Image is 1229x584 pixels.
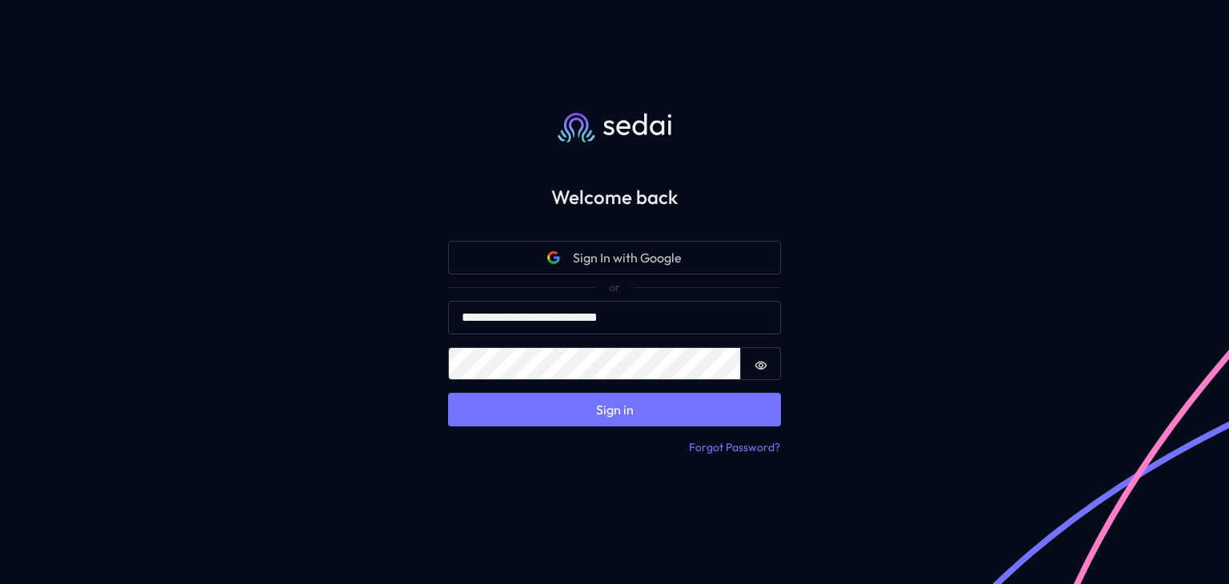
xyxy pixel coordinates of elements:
button: Sign in [448,393,781,426]
button: Forgot Password? [688,439,781,457]
h2: Welcome back [422,186,807,209]
button: Show password [741,347,781,381]
svg: Google icon [547,251,560,264]
button: Google iconSign In with Google [448,241,781,274]
span: Sign In with Google [573,248,682,267]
